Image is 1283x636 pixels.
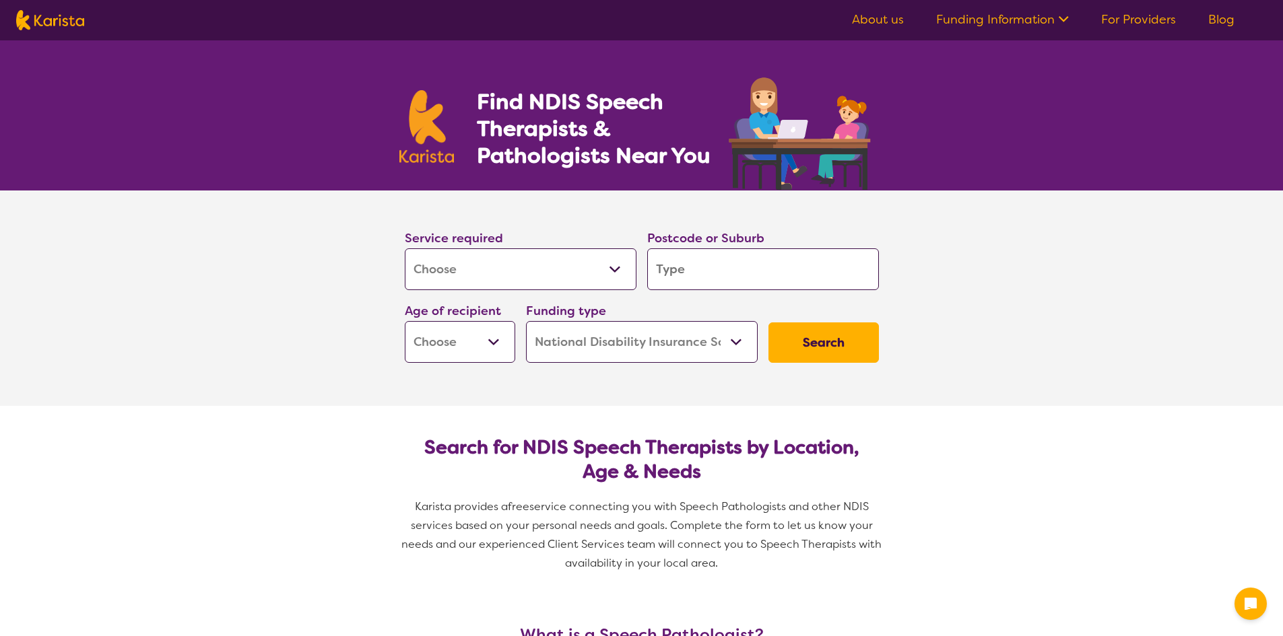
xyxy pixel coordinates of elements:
h2: Search for NDIS Speech Therapists by Location, Age & Needs [416,435,868,484]
img: Karista logo [399,90,455,163]
input: Type [647,248,879,290]
h1: Find NDIS Speech Therapists & Pathologists Near You [477,88,726,169]
a: About us [852,11,904,28]
a: For Providers [1101,11,1176,28]
img: Karista logo [16,10,84,30]
label: Postcode or Suburb [647,230,764,246]
label: Service required [405,230,503,246]
span: service connecting you with Speech Pathologists and other NDIS services based on your personal ne... [401,499,884,570]
span: free [508,499,529,514]
span: Karista provides a [415,499,508,514]
button: Search [768,322,879,363]
a: Blog [1208,11,1235,28]
a: Funding Information [936,11,1069,28]
img: speech-therapy [718,73,884,190]
label: Age of recipient [405,303,501,319]
label: Funding type [526,303,606,319]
